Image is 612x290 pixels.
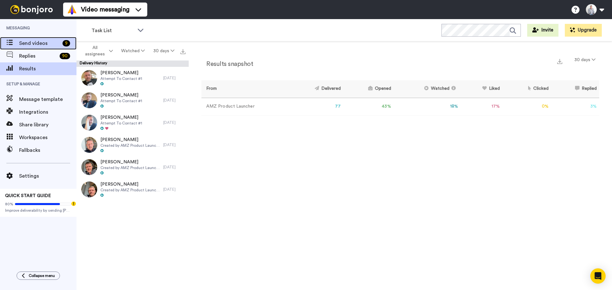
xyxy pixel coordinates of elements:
[8,5,55,14] img: bj-logo-header-white.svg
[5,194,51,198] span: QUICK START GUIDE
[29,273,55,278] span: Collapse menu
[67,4,77,15] img: vm-color.svg
[565,24,602,37] button: Upgrade
[201,80,288,98] th: From
[76,111,189,134] a: [PERSON_NAME]Attempt To Contact #1[DATE]
[82,45,108,57] span: All assignees
[76,89,189,111] a: [PERSON_NAME]Attempt To Contact #1[DATE]
[201,98,288,115] td: AMZ Product Launcher
[81,137,97,153] img: e967bbfb-49ef-4bc4-acbd-5fb0756c784c-thumb.jpg
[551,80,599,98] th: Replied
[461,80,502,98] th: Liked
[163,165,186,170] div: [DATE]
[163,75,186,81] div: [DATE]
[76,156,189,178] a: [PERSON_NAME]Created by AMZ Product Launcher[DATE]
[60,53,70,59] div: 90
[117,45,149,57] button: Watched
[502,98,551,115] td: 0 %
[100,121,142,126] span: Attempt To Contact #1
[76,134,189,156] a: [PERSON_NAME]Created by AMZ Product Launcher[DATE]
[81,5,129,14] span: Video messaging
[571,54,599,66] button: 30 days
[17,272,60,280] button: Collapse menu
[71,201,76,207] div: Tooltip anchor
[100,92,142,98] span: [PERSON_NAME]
[19,134,76,141] span: Workspaces
[81,115,97,131] img: 07fb9cba-a5b9-4ac8-8ce5-c5d179abfdf9-thumb.jpg
[555,56,564,66] button: Export a summary of each team member’s results that match this filter now.
[100,159,160,165] span: [PERSON_NAME]
[81,92,97,108] img: 98bed018-8ef1-4533-928a-56606e2cbbc8-thumb.jpg
[394,80,461,98] th: Watched
[502,80,551,98] th: Clicked
[461,98,502,115] td: 17 %
[19,121,76,129] span: Share library
[81,70,97,86] img: 8c8d6ebb-df90-4deb-ae78-357460370a3f-thumb.jpg
[100,98,142,103] span: Attempt To Contact #1
[100,70,142,76] span: [PERSON_NAME]
[19,65,76,73] span: Results
[551,98,599,115] td: 3 %
[19,172,76,180] span: Settings
[19,39,60,47] span: Send videos
[100,137,160,143] span: [PERSON_NAME]
[149,45,178,57] button: 30 days
[288,80,343,98] th: Delivered
[343,98,393,115] td: 43 %
[100,76,142,81] span: Attempt To Contact #1
[19,146,76,154] span: Fallbacks
[19,95,76,103] span: Message template
[163,187,186,192] div: [DATE]
[100,187,160,193] span: Created by AMZ Product Launcher
[19,52,57,60] span: Replies
[100,114,142,121] span: [PERSON_NAME]
[163,142,186,147] div: [DATE]
[5,208,71,213] span: Improve deliverability by sending [PERSON_NAME]’s from your own email
[163,98,186,103] div: [DATE]
[76,60,189,67] div: Delivery History
[100,165,160,170] span: Created by AMZ Product Launcher
[590,268,606,284] div: Open Intercom Messenger
[5,202,13,207] span: 80%
[91,27,134,34] span: Task List
[19,108,76,116] span: Integrations
[62,40,70,46] div: 9
[178,46,187,56] button: Export all results that match these filters now.
[201,60,253,67] h2: Results snapshot
[76,67,189,89] a: [PERSON_NAME]Attempt To Contact #1[DATE]
[288,98,343,115] td: 77
[81,181,97,197] img: d2ede88c-6a5d-4515-b5b4-219eb85eff95-thumb.jpg
[78,42,117,60] button: All assignees
[163,120,186,125] div: [DATE]
[76,178,189,201] a: [PERSON_NAME]Created by AMZ Product Launcher[DATE]
[180,49,186,54] img: export.svg
[100,143,160,148] span: Created by AMZ Product Launcher
[81,159,97,175] img: fe1b9a3b-46c1-46bf-a2cb-fa7c4a7dc488-thumb.jpg
[343,80,393,98] th: Opened
[100,181,160,187] span: [PERSON_NAME]
[394,98,461,115] td: 18 %
[527,24,558,37] button: Invite
[557,59,562,64] img: export.svg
